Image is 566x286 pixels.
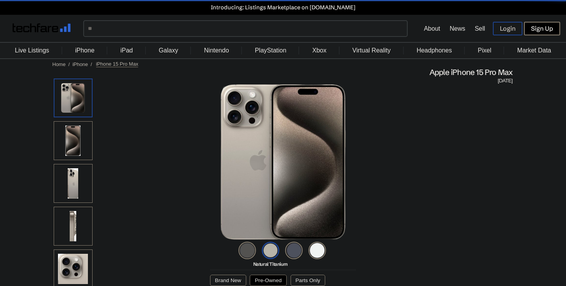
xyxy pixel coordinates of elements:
a: PlayStation [251,43,290,58]
img: techfare logo [12,23,71,32]
span: / [68,61,70,67]
img: blue-titanium-icon [285,242,303,259]
a: Pixel [474,43,495,58]
span: Natural Titanium [253,261,288,267]
img: Rear [54,164,93,203]
a: iPad [116,43,137,58]
img: black-titanium-icon [238,242,256,259]
button: Brand New [210,275,246,286]
a: Headphones [413,43,456,58]
a: iPhone [72,61,88,67]
button: Pre-Owned [250,275,287,286]
img: iPhone 15 Pro Max [54,78,93,117]
span: Apple iPhone 15 Pro Max [429,67,513,77]
a: Galaxy [155,43,182,58]
a: Sell [475,25,485,32]
a: Home [53,61,66,67]
a: Virtual Reality [349,43,394,58]
img: Front [54,121,93,160]
a: Nintendo [200,43,233,58]
button: Parts Only [291,275,325,286]
a: About [424,25,440,32]
a: Live Listings [11,43,53,58]
img: Side [54,207,93,246]
img: white-titanium-icon [308,242,326,259]
a: Xbox [308,43,330,58]
a: Login [493,22,522,35]
a: iPhone [71,43,98,58]
a: News [450,25,465,32]
a: Sign Up [524,22,560,35]
a: Market Data [513,43,555,58]
img: natural-titanium-icon [262,242,279,259]
span: iPhone 15 Pro Max [96,61,138,67]
span: / [91,61,92,67]
img: iPhone 15 Pro Max [220,84,346,240]
span: [DATE] [498,77,513,84]
a: Introducing: Listings Marketplace on [DOMAIN_NAME] [4,4,562,11]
